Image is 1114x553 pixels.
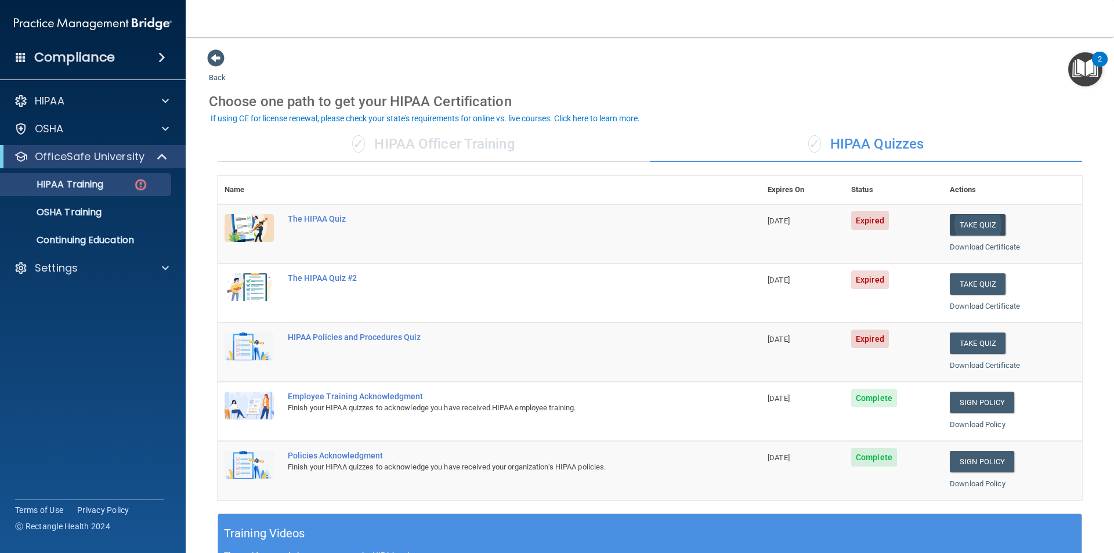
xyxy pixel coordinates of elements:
[851,270,889,289] span: Expired
[768,276,790,284] span: [DATE]
[14,94,169,108] a: HIPAA
[950,361,1020,370] a: Download Certificate
[288,401,703,415] div: Finish your HIPAA quizzes to acknowledge you have received HIPAA employee training.
[943,176,1082,204] th: Actions
[77,504,129,516] a: Privacy Policy
[761,176,844,204] th: Expires On
[768,335,790,344] span: [DATE]
[14,12,172,35] img: PMB logo
[288,332,703,342] div: HIPAA Policies and Procedures Quiz
[950,243,1020,251] a: Download Certificate
[768,216,790,225] span: [DATE]
[15,521,110,532] span: Ⓒ Rectangle Health 2024
[35,150,144,164] p: OfficeSafe University
[34,49,115,66] h4: Compliance
[288,460,703,474] div: Finish your HIPAA quizzes to acknowledge you have received your organization’s HIPAA policies.
[14,261,169,275] a: Settings
[808,135,821,153] span: ✓
[1068,52,1102,86] button: Open Resource Center, 2 new notifications
[844,176,943,204] th: Status
[352,135,365,153] span: ✓
[950,214,1006,236] button: Take Quiz
[851,211,889,230] span: Expired
[288,392,703,401] div: Employee Training Acknowledgment
[8,207,102,218] p: OSHA Training
[950,451,1014,472] a: Sign Policy
[851,330,889,348] span: Expired
[950,392,1014,413] a: Sign Policy
[35,261,78,275] p: Settings
[650,127,1082,162] div: HIPAA Quizzes
[8,179,103,190] p: HIPAA Training
[211,114,640,122] div: If using CE for license renewal, please check your state's requirements for online vs. live cours...
[913,471,1100,517] iframe: Drift Widget Chat Controller
[1098,59,1102,74] div: 2
[14,150,168,164] a: OfficeSafe University
[950,273,1006,295] button: Take Quiz
[209,85,1091,118] div: Choose one path to get your HIPAA Certification
[224,523,305,544] h5: Training Videos
[218,176,281,204] th: Name
[218,127,650,162] div: HIPAA Officer Training
[288,451,703,460] div: Policies Acknowledgment
[209,113,642,124] button: If using CE for license renewal, please check your state's requirements for online vs. live cours...
[768,453,790,462] span: [DATE]
[288,214,703,223] div: The HIPAA Quiz
[950,332,1006,354] button: Take Quiz
[15,504,63,516] a: Terms of Use
[288,273,703,283] div: The HIPAA Quiz #2
[851,448,897,467] span: Complete
[8,234,166,246] p: Continuing Education
[950,302,1020,310] a: Download Certificate
[35,94,64,108] p: HIPAA
[35,122,64,136] p: OSHA
[851,389,897,407] span: Complete
[209,59,226,82] a: Back
[14,122,169,136] a: OSHA
[133,178,148,192] img: danger-circle.6113f641.png
[950,420,1006,429] a: Download Policy
[768,394,790,403] span: [DATE]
